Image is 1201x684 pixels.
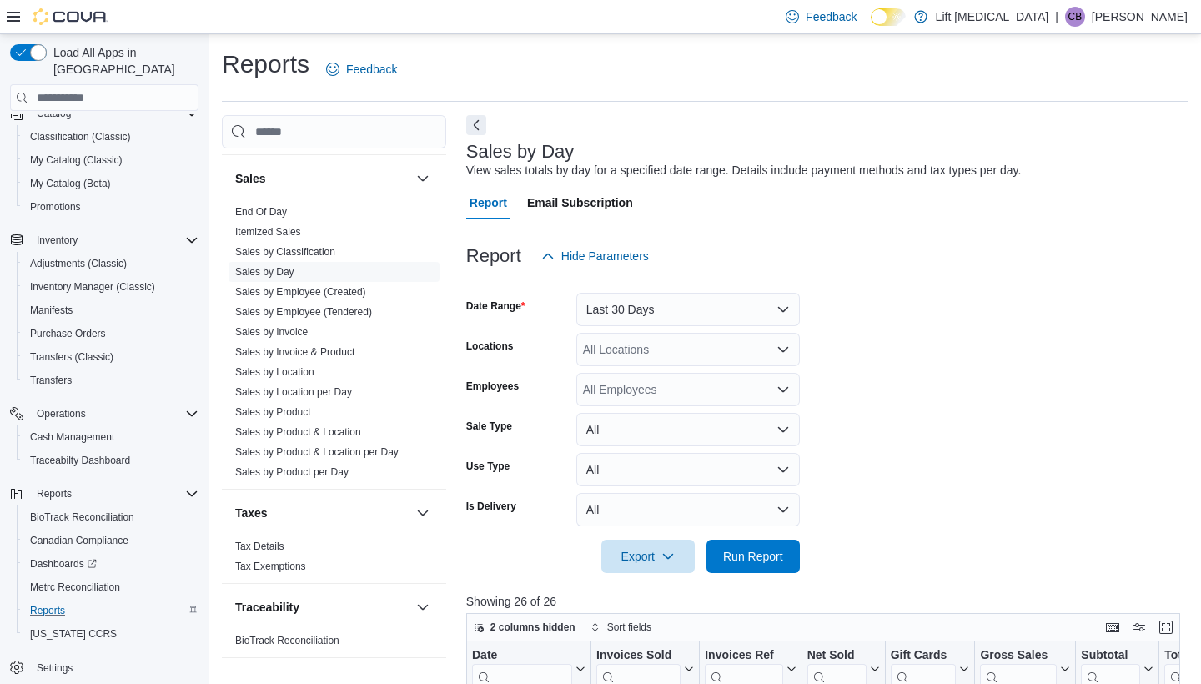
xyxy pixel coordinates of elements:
span: Inventory Manager (Classic) [30,280,155,294]
span: Transfers [30,374,72,387]
button: All [576,453,800,486]
button: Sales [413,168,433,189]
a: My Catalog (Classic) [23,150,129,170]
button: Canadian Compliance [17,529,205,552]
button: Transfers (Classic) [17,345,205,369]
span: Washington CCRS [23,624,198,644]
span: Settings [30,657,198,678]
button: Sales [235,170,410,187]
button: Transfers [17,369,205,392]
span: Adjustments (Classic) [30,257,127,270]
a: Sales by Invoice [235,326,308,338]
span: Purchase Orders [23,324,198,344]
span: BioTrack Reconciliation [30,510,134,524]
a: Sales by Employee (Tendered) [235,306,372,318]
a: Sales by Day [235,266,294,278]
a: Settings [30,658,79,678]
span: Canadian Compliance [23,531,198,551]
span: My Catalog (Classic) [30,153,123,167]
button: Display options [1129,617,1149,637]
span: 2 columns hidden [490,621,575,634]
span: Feedback [346,61,397,78]
a: Sales by Location [235,366,314,378]
a: Canadian Compliance [23,531,135,551]
button: Taxes [413,503,433,523]
span: Manifests [30,304,73,317]
span: Inventory [37,234,78,247]
button: Purchase Orders [17,322,205,345]
span: Hide Parameters [561,248,649,264]
p: [PERSON_NAME] [1092,7,1188,27]
span: Export [611,540,685,573]
a: Purchase Orders [23,324,113,344]
div: View sales totals by day for a specified date range. Details include payment methods and tax type... [466,162,1022,179]
span: Reports [30,484,198,504]
a: BioTrack Reconciliation [23,507,141,527]
span: Operations [30,404,198,424]
div: Gross Sales [980,648,1057,664]
button: Metrc Reconciliation [17,576,205,599]
a: Sales by Classification [235,246,335,258]
img: Cova [33,8,108,25]
a: Dashboards [23,554,103,574]
button: [US_STATE] CCRS [17,622,205,646]
span: Run Report [723,548,783,565]
button: Reports [30,484,78,504]
label: Employees [466,380,519,393]
label: Sale Type [466,420,512,433]
h1: Reports [222,48,309,81]
a: Sales by Product & Location per Day [235,446,399,458]
a: Feedback [319,53,404,86]
button: Inventory Manager (Classic) [17,275,205,299]
span: Classification (Classic) [23,127,198,147]
button: Cash Management [17,425,205,449]
button: Hide Parameters [535,239,656,273]
button: My Catalog (Beta) [17,172,205,195]
div: Subtotal [1081,648,1140,664]
button: Settings [3,656,205,680]
button: My Catalog (Classic) [17,148,205,172]
a: Sales by Employee (Created) [235,286,366,298]
span: Cash Management [23,427,198,447]
a: Metrc Reconciliation [23,577,127,597]
button: BioTrack Reconciliation [17,505,205,529]
a: Traceabilty Dashboard [23,450,137,470]
a: Reports [23,601,72,621]
a: Sales by Product & Location [235,426,361,438]
a: Manifests [23,300,79,320]
label: Date Range [466,299,525,313]
a: Classification (Classic) [23,127,138,147]
a: Tax Details [235,541,284,552]
p: Lift [MEDICAL_DATA] [936,7,1049,27]
div: Gift Cards [890,648,956,664]
span: BioTrack Reconciliation [23,507,198,527]
span: Transfers [23,370,198,390]
span: Sort fields [607,621,651,634]
a: Sales by Location per Day [235,386,352,398]
button: Promotions [17,195,205,219]
h3: Traceability [235,599,299,616]
span: Metrc Reconciliation [23,577,198,597]
span: Dark Mode [871,26,872,27]
button: Next [466,115,486,135]
button: Adjustments (Classic) [17,252,205,275]
span: Email Subscription [527,186,633,219]
button: Inventory [3,229,205,252]
span: Purchase Orders [30,327,106,340]
button: Operations [3,402,205,425]
a: Adjustments (Classic) [23,254,133,274]
div: Invoices Ref [705,648,782,664]
span: Canadian Compliance [30,534,128,547]
span: Report [470,186,507,219]
button: Traceabilty Dashboard [17,449,205,472]
span: Inventory Manager (Classic) [23,277,198,297]
p: | [1055,7,1058,27]
span: Load All Apps in [GEOGRAPHIC_DATA] [47,44,198,78]
button: Last 30 Days [576,293,800,326]
a: BioTrack Reconciliation [235,635,339,646]
div: Invoices Sold [596,648,681,664]
button: Open list of options [776,343,790,356]
button: Traceability [235,599,410,616]
span: Metrc Reconciliation [30,581,120,594]
button: All [576,493,800,526]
